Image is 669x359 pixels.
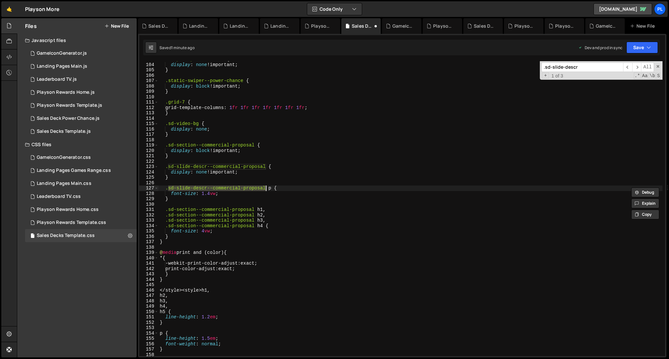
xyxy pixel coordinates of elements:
div: 125 [139,175,158,180]
div: Saved [159,45,195,50]
div: GameIconGenerator.js [37,50,87,56]
div: Landing Pages Main.css [37,181,91,186]
div: 112 [139,105,158,111]
div: 143 [139,271,158,277]
a: 🤙 [1,1,17,17]
div: Leaderboard TV.js [37,76,77,82]
div: Playson More [25,5,60,13]
div: 15074/39397.js [25,99,137,112]
div: 130 [139,202,158,207]
span: Whole Word Search [649,73,656,79]
div: Landing Pages Main.js [37,63,87,69]
button: Save [626,42,658,53]
div: 117 [139,132,158,137]
span: Toggle Replace mode [542,73,549,79]
div: 152 [139,320,158,325]
h2: Files [25,22,37,30]
span: CaseSensitive Search [641,73,648,79]
div: Playson Rewards Home.js [555,23,576,29]
div: Playson Rewards Home.js [37,90,95,95]
div: 111 [139,100,158,105]
div: 107 [139,78,158,84]
div: 140 [139,255,158,261]
div: 151 [139,314,158,320]
div: 144 [139,277,158,283]
a: [DOMAIN_NAME] [594,3,652,15]
div: 116 [139,127,158,132]
div: 105 [139,67,158,73]
div: Landing Pages Main.css [230,23,251,29]
div: 134 [139,223,158,229]
div: 133 [139,218,158,223]
div: 15074/39405.css [25,190,137,203]
span: RegExp Search [634,73,641,79]
div: 137 [139,239,158,245]
div: Landing Pages Main.js [270,23,292,29]
div: 135 [139,228,158,234]
div: 128 [139,191,158,197]
div: 119 [139,143,158,148]
div: 127 [139,186,158,191]
div: 115 [139,121,158,127]
div: Playson Rewards Template.js [37,103,102,108]
button: Explain [631,199,659,208]
span: ​ [632,62,641,72]
div: GameIconGenerator.css [392,23,414,29]
div: 154 [139,331,158,336]
div: Playson Rewards Home.css [311,23,332,29]
div: 145 [139,282,158,288]
div: 146 [139,288,158,293]
a: pl [654,3,666,15]
div: 114 [139,116,158,121]
div: New File [630,23,657,29]
div: 149 [139,304,158,309]
div: 109 [139,89,158,94]
div: 129 [139,196,158,202]
div: Landing Pages Games Range.css [37,168,111,173]
div: Leaderboard TV.css [37,194,81,200]
button: Code Only [307,3,362,15]
div: Sales Deck Power Chance.js [37,116,100,121]
div: 147 [139,293,158,298]
div: 110 [139,94,158,100]
div: 131 [139,207,158,213]
button: Debug [631,187,659,197]
div: 118 [139,137,158,143]
span: Search In Selection [656,73,661,79]
div: 122 [139,159,158,164]
div: 15074/39400.css [25,177,137,190]
div: 139 [139,250,158,255]
div: 15074/41113.css [25,151,137,164]
div: 138 [139,245,158,250]
div: 15074/39399.js [25,125,137,138]
div: Sales Deck Power Chance.js [474,23,495,29]
div: 106 [139,73,158,78]
div: Dev and prod in sync [578,45,622,50]
div: 132 [139,213,158,218]
div: 156 [139,341,158,347]
div: 15074/39402.css [25,203,137,216]
div: 15074/39401.css [25,164,137,177]
div: GameIconGenerator.js [596,23,617,29]
div: 153 [139,325,158,331]
div: 15074/39398.css [25,229,137,242]
div: Playson Rewards Template.css [37,220,106,226]
div: Playson Rewards Template.css [433,23,454,29]
div: Javascript files [17,34,137,47]
div: CSS files [17,138,137,151]
button: Copy [631,210,659,219]
div: 15074/39396.css [25,216,137,229]
span: 1 of 3 [549,73,566,79]
span: ​ [623,62,632,72]
div: 148 [139,298,158,304]
div: 108 [139,84,158,89]
div: 158 [139,352,158,358]
div: Sales Decks Template.js [148,23,170,29]
div: 136 [139,234,158,240]
div: 120 [139,148,158,154]
div: 142 [139,266,158,272]
div: 15074/40030.js [25,47,137,60]
div: 155 [139,336,158,341]
div: 123 [139,164,158,170]
div: Landing Pages Games Range.css [189,23,210,29]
